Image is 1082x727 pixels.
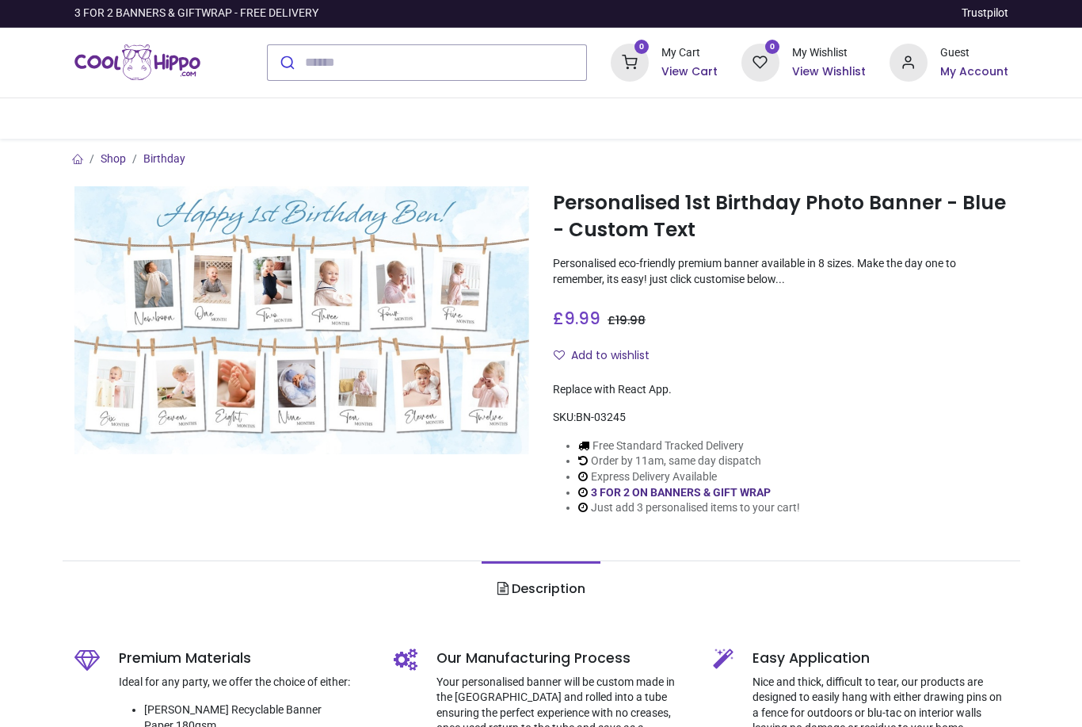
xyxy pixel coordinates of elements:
[74,40,201,85] img: Cool Hippo
[578,500,800,516] li: Just add 3 personalised items to your cart!
[553,307,600,330] span: £
[436,649,689,668] h5: Our Manufacturing Process
[553,382,1008,398] div: Replace with React App.
[962,6,1008,21] a: Trustpilot
[661,64,718,80] a: View Cart
[482,561,600,617] a: Description
[765,40,780,55] sup: 0
[591,486,771,499] a: 3 FOR 2 ON BANNERS & GIFT WRAP
[564,307,600,330] span: 9.99
[554,350,565,361] i: Add to wishlist
[661,45,718,61] div: My Cart
[615,312,646,328] span: 19.98
[611,55,649,67] a: 0
[119,675,370,691] p: Ideal for any party, we offer the choice of either:
[792,64,866,80] a: View Wishlist
[608,312,646,328] span: £
[752,649,1008,668] h5: Easy Application
[940,45,1008,61] div: Guest
[553,410,1008,426] div: SKU:
[553,256,1008,287] p: Personalised eco-friendly premium banner available in 8 sizes. Make the day one to remember, its ...
[74,40,201,85] a: Logo of Cool Hippo
[553,342,663,369] button: Add to wishlistAdd to wishlist
[553,189,1008,244] h1: Personalised 1st Birthday Photo Banner - Blue - Custom Text
[74,6,318,21] div: 3 FOR 2 BANNERS & GIFTWRAP - FREE DELIVERY
[143,152,185,165] a: Birthday
[578,469,800,485] li: Express Delivery Available
[74,186,530,454] img: Personalised 1st Birthday Photo Banner - Blue - Custom Text
[741,55,779,67] a: 0
[940,64,1008,80] a: My Account
[268,45,305,80] button: Submit
[634,40,650,55] sup: 0
[101,152,126,165] a: Shop
[578,438,800,454] li: Free Standard Tracked Delivery
[578,453,800,469] li: Order by 11am, same day dispatch
[119,649,370,668] h5: Premium Materials
[576,411,626,423] span: BN-03245
[792,45,866,61] div: My Wishlist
